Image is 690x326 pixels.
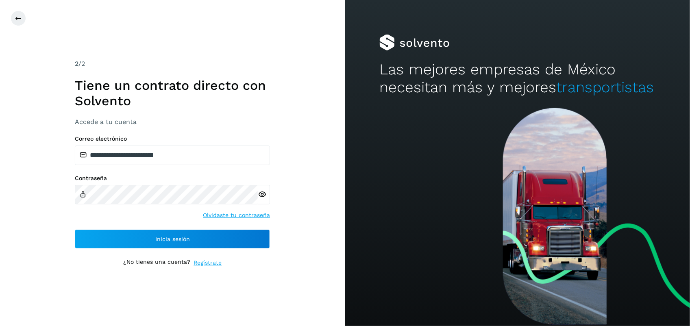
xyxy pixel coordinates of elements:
[75,60,78,67] span: 2
[75,118,270,126] h3: Accede a tu cuenta
[203,211,270,220] a: Olvidaste tu contraseña
[75,229,270,249] button: Inicia sesión
[75,175,270,182] label: Contraseña
[556,78,654,96] span: transportistas
[194,259,222,267] a: Regístrate
[155,236,190,242] span: Inicia sesión
[75,59,270,69] div: /2
[75,78,270,109] h1: Tiene un contrato directo con Solvento
[379,61,655,97] h2: Las mejores empresas de México necesitan más y mejores
[75,135,270,142] label: Correo electrónico
[123,259,190,267] p: ¿No tienes una cuenta?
